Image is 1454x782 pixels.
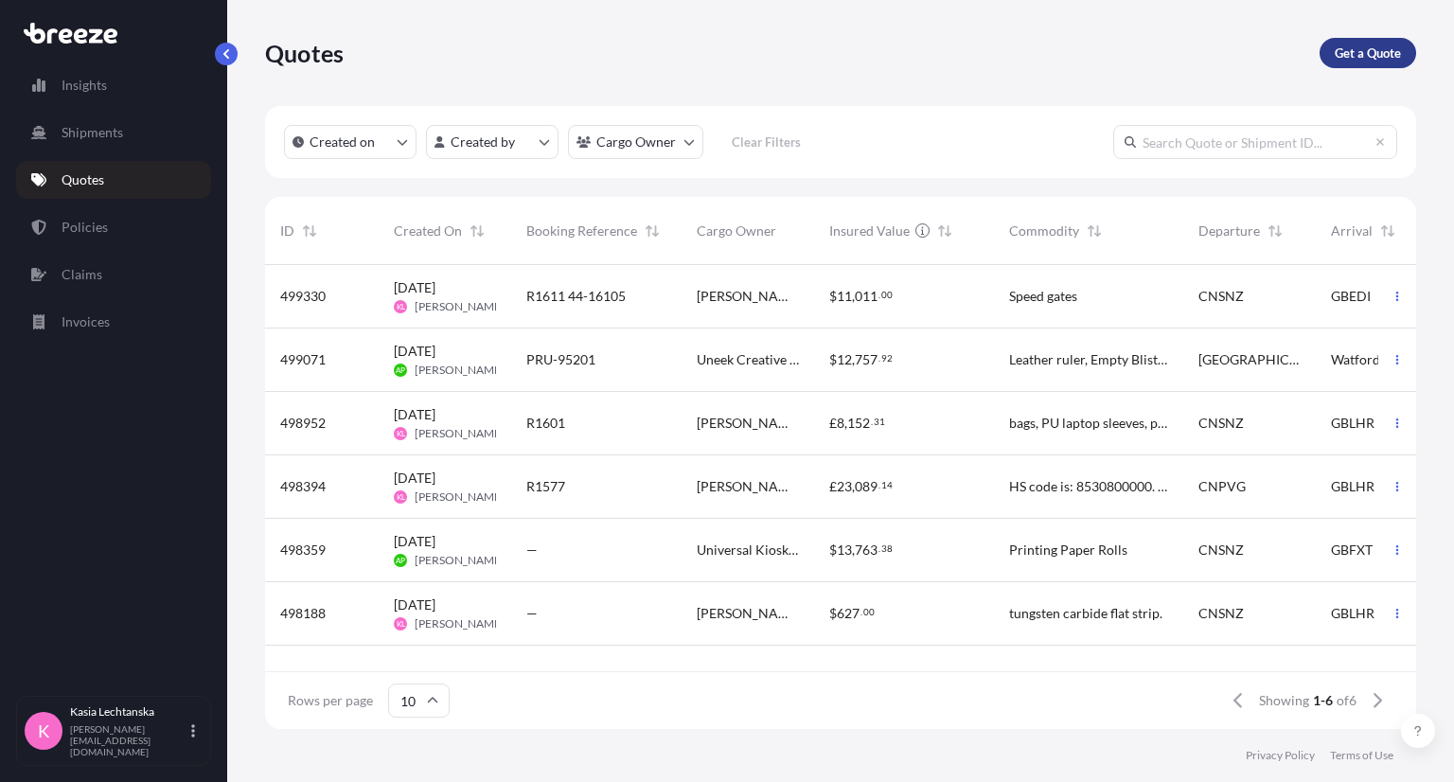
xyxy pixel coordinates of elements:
span: Rows per page [288,691,373,710]
span: Booking Reference [526,222,637,240]
button: cargoOwner Filter options [568,125,703,159]
span: Created On [394,222,462,240]
span: . [878,545,880,552]
span: [PERSON_NAME] [415,299,505,314]
span: , [852,543,855,557]
span: 00 [863,609,875,615]
span: 11 [837,290,852,303]
span: [PERSON_NAME] [697,477,799,496]
span: [PERSON_NAME] [415,426,505,441]
span: R1577 [526,477,565,496]
span: . [878,355,880,362]
span: 152 [847,417,870,430]
span: KL [397,614,405,633]
button: Sort [1264,220,1286,242]
p: Clear Filters [732,133,801,151]
a: Policies [16,208,211,246]
span: Departure [1198,222,1260,240]
span: — [526,541,538,560]
button: createdBy Filter options [426,125,559,159]
span: GBLHR [1331,604,1374,623]
span: Printing Paper Rolls [1009,541,1127,560]
span: [GEOGRAPHIC_DATA] [1198,350,1301,369]
p: Claims [62,265,102,284]
button: createdOn Filter options [284,125,417,159]
span: Arrival [1331,222,1373,240]
a: Shipments [16,114,211,151]
button: Sort [933,220,956,242]
span: 498359 [280,541,326,560]
span: [PERSON_NAME] [415,616,505,631]
span: $ [829,290,837,303]
span: Leather ruler, Empty Blister Sheets [1009,350,1168,369]
span: 23 [837,480,852,493]
p: Policies [62,218,108,237]
span: 31 [874,418,885,425]
span: Uneek Creative Group Ltd [697,350,799,369]
span: 38 [881,545,893,552]
span: 011 [855,290,878,303]
span: Watford [1331,350,1380,369]
span: 13 [837,543,852,557]
span: , [844,417,847,430]
span: [DATE] [394,595,435,614]
button: Sort [1376,220,1399,242]
button: Sort [1083,220,1106,242]
span: Cargo Owner [697,222,776,240]
span: 14 [881,482,893,489]
a: Terms of Use [1330,748,1393,763]
span: KL [397,488,405,507]
span: [PERSON_NAME] [415,553,505,568]
span: 499330 [280,287,326,306]
button: Sort [298,220,321,242]
button: Sort [641,220,664,242]
span: R1601 [526,414,565,433]
span: KL [397,297,405,316]
span: 00 [881,292,893,298]
span: , [852,290,855,303]
span: $ [829,607,837,620]
input: Search Quote or Shipment ID... [1113,125,1397,159]
span: 498394 [280,477,326,496]
span: . [878,292,880,298]
span: Commodity [1009,222,1079,240]
p: Shipments [62,123,123,142]
span: 1-6 [1313,691,1333,710]
span: K [38,721,49,740]
span: 627 [837,607,860,620]
span: GBFXT [1331,541,1373,560]
span: HS code is: 8530800000. As it is highways traffic signage. [1009,477,1168,496]
span: [PERSON_NAME] [697,604,799,623]
a: Quotes [16,161,211,199]
p: Get a Quote [1335,44,1401,62]
span: 757 [855,353,878,366]
span: CNSNZ [1198,414,1244,433]
span: CNPVG [1198,477,1246,496]
span: Showing [1259,691,1309,710]
span: bags, PU laptop sleeves, phone vcovers [1009,414,1168,433]
span: R1611 44-16105 [526,287,626,306]
p: Quotes [62,170,104,189]
span: [DATE] [394,278,435,297]
span: KL [397,424,405,443]
span: 92 [881,355,893,362]
span: [PERSON_NAME] [697,287,799,306]
p: Invoices [62,312,110,331]
span: 498188 [280,604,326,623]
a: Claims [16,256,211,293]
button: Sort [466,220,488,242]
span: [DATE] [394,342,435,361]
span: [DATE] [394,469,435,488]
span: AP [396,361,405,380]
span: AP [396,551,405,570]
span: 499071 [280,350,326,369]
button: Clear Filters [713,127,819,157]
span: GBLHR [1331,477,1374,496]
span: CNSNZ [1198,541,1244,560]
p: Cargo Owner [596,133,676,151]
span: [DATE] [394,532,435,551]
span: tungsten carbide flat strip. [1009,604,1162,623]
span: 12 [837,353,852,366]
span: Insured Value [829,222,910,240]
